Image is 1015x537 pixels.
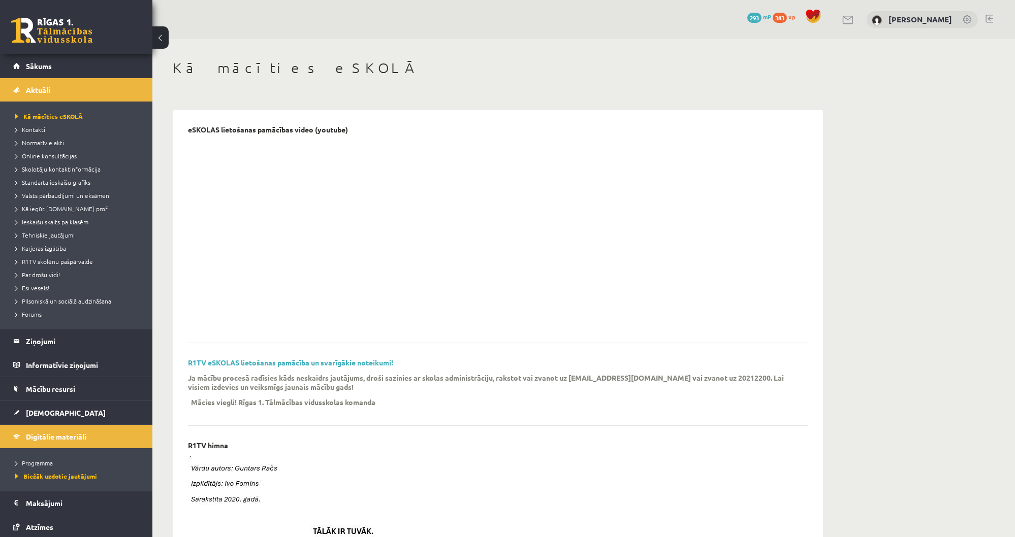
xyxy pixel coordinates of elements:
[15,310,142,319] a: Forums
[15,244,142,253] a: Karjeras izglītība
[763,13,771,21] span: mP
[15,458,142,467] a: Programma
[11,18,92,43] a: Rīgas 1. Tālmācības vidusskola
[26,85,50,94] span: Aktuāli
[15,472,97,480] span: Biežāk uzdotie jautājumi
[13,401,140,424] a: [DEMOGRAPHIC_DATA]
[26,61,52,71] span: Sākums
[15,296,142,306] a: Pilsoniskā un sociālā audzināšana
[747,13,762,23] span: 293
[15,297,111,305] span: Pilsoniskā un sociālā audzināšana
[188,125,348,134] p: eSKOLAS lietošanas pamācības video (youtube)
[15,138,142,147] a: Normatīvie akti
[15,205,108,213] span: Kā iegūt [DOMAIN_NAME] prof
[13,78,140,102] a: Aktuāli
[26,384,75,393] span: Mācību resursi
[15,257,142,266] a: R1TV skolēnu pašpārvalde
[13,377,140,400] a: Mācību resursi
[773,13,787,23] span: 383
[13,425,140,448] a: Digitālie materiāli
[15,230,142,240] a: Tehniskie jautājumi
[15,244,66,252] span: Karjeras izglītība
[15,270,142,279] a: Par drošu vidi!
[15,204,142,213] a: Kā iegūt [DOMAIN_NAME] prof
[26,408,106,417] span: [DEMOGRAPHIC_DATA]
[26,522,53,531] span: Atzīmes
[188,373,792,391] p: Ja mācību procesā radīsies kāds neskaidrs jautājums, droši sazinies ar skolas administrāciju, rak...
[15,152,77,160] span: Online konsultācijas
[191,397,237,407] p: Mācies viegli!
[15,257,93,265] span: R1TV skolēnu pašpārvalde
[15,178,90,186] span: Standarta ieskaišu grafiks
[26,491,140,515] legend: Maksājumi
[15,218,88,226] span: Ieskaišu skaits pa klasēm
[872,15,882,25] img: Emīls Čeksters
[173,59,823,77] h1: Kā mācīties eSKOLĀ
[747,13,771,21] a: 293 mP
[26,329,140,353] legend: Ziņojumi
[15,310,42,318] span: Forums
[15,139,64,147] span: Normatīvie akti
[15,112,83,120] span: Kā mācīties eSKOLĀ
[26,432,86,441] span: Digitālie materiāli
[15,125,45,133] span: Kontakti
[15,284,49,292] span: Esi vesels!
[788,13,795,21] span: xp
[13,54,140,78] a: Sākums
[238,397,375,407] p: Rīgas 1. Tālmācības vidusskolas komanda
[13,353,140,377] a: Informatīvie ziņojumi
[15,191,111,199] span: Valsts pārbaudījumi un eksāmeni
[13,491,140,515] a: Maksājumi
[26,353,140,377] legend: Informatīvie ziņojumi
[15,151,142,160] a: Online konsultācijas
[15,472,142,481] a: Biežāk uzdotie jautājumi
[15,165,101,173] span: Skolotāju kontaktinformācija
[15,283,142,292] a: Esi vesels!
[13,329,140,353] a: Ziņojumi
[15,125,142,134] a: Kontakti
[15,112,142,121] a: Kā mācīties eSKOLĀ
[15,191,142,200] a: Valsts pārbaudījumi un eksāmeni
[773,13,800,21] a: 383 xp
[15,217,142,226] a: Ieskaišu skaits pa klasēm
[15,178,142,187] a: Standarta ieskaišu grafiks
[188,358,393,367] a: R1TV eSKOLAS lietošanas pamācība un svarīgākie noteikumi!
[15,459,53,467] span: Programma
[188,441,228,450] p: R1TV himna
[15,271,60,279] span: Par drošu vidi!
[889,14,952,24] a: [PERSON_NAME]
[15,231,75,239] span: Tehniskie jautājumi
[15,164,142,174] a: Skolotāju kontaktinformācija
